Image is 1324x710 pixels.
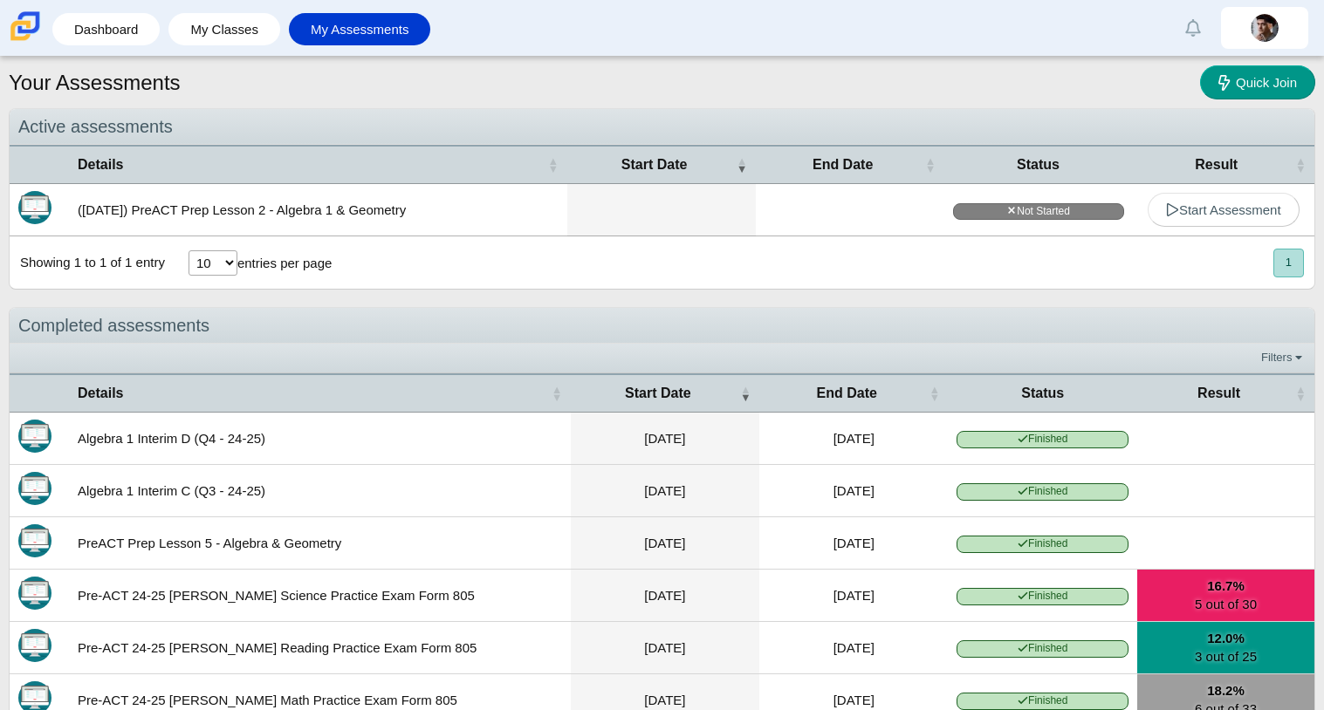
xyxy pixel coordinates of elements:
[834,536,875,550] time: Feb 14, 2025 at 12:18 PM
[1146,577,1306,595] b: 16.7%
[957,431,1128,447] span: Finished
[1146,681,1306,700] b: 18.2%
[1295,156,1306,174] span: Result : Activate to sort
[1273,249,1304,277] button: 1
[768,384,925,403] span: End Date
[18,191,51,224] img: Itembank
[1236,75,1297,90] span: Quick Join
[644,640,685,655] time: Jan 31, 2025 at 11:29 AM
[957,483,1128,500] span: Finished
[1221,7,1308,49] a: david.guzman.u6WmEZ
[7,32,44,47] a: Carmen School of Science & Technology
[580,384,737,403] span: Start Date
[834,640,875,655] time: Jan 31, 2025 at 12:04 PM
[69,184,567,236] td: ([DATE]) PreACT Prep Lesson 2 - Algebra 1 & Geometry
[834,431,875,446] time: Jun 11, 2025 at 11:25 AM
[1257,349,1310,366] a: Filters
[69,570,571,622] td: Pre-ACT 24-25 [PERSON_NAME] Science Practice Exam Form 805
[737,156,747,174] span: Start Date : Activate to remove sorting
[929,385,939,402] span: End Date : Activate to sort
[1251,14,1279,42] img: david.guzman.u6WmEZ
[1142,155,1292,174] span: Result
[953,155,1124,174] span: Status
[953,203,1124,220] span: Not Started
[957,640,1128,657] span: Finished
[298,13,422,45] a: My Assessments
[1200,65,1315,99] a: Quick Join
[1146,384,1292,403] span: Result
[69,517,571,570] td: PreACT Prep Lesson 5 - Algebra & Geometry
[18,524,51,557] img: Itembank
[834,483,875,498] time: Apr 1, 2025 at 2:41 PM
[957,384,1128,403] span: Status
[78,155,545,174] span: Details
[69,622,571,674] td: Pre-ACT 24-25 [PERSON_NAME] Reading Practice Exam Form 805
[1146,629,1306,647] b: 12.0%
[69,413,571,465] td: Algebra 1 Interim D (Q4 - 24-25)
[1272,249,1304,277] nav: pagination
[1166,202,1281,217] span: Start Assessment
[548,156,559,174] span: Details : Activate to sort
[1174,9,1212,47] a: Alerts
[10,236,165,289] div: Showing 1 to 1 of 1 entry
[644,536,685,550] time: Feb 14, 2025 at 12:06 PM
[18,629,51,662] img: Itembank
[644,431,685,446] time: Jun 11, 2025 at 8:47 AM
[925,156,936,174] span: End Date : Activate to sort
[552,385,562,402] span: Details : Activate to sort
[10,109,1314,145] div: Active assessments
[10,308,1314,344] div: Completed assessments
[1137,622,1314,673] a: 12.0%3 out of 25
[834,588,875,603] time: Jan 31, 2025 at 12:57 PM
[740,385,751,402] span: Start Date : Activate to remove sorting
[957,588,1128,604] span: Finished
[7,8,44,44] img: Carmen School of Science & Technology
[1148,193,1300,227] a: Start Assessment
[18,472,51,505] img: Itembank
[237,256,332,270] label: entries per page
[9,68,181,98] h1: Your Assessments
[644,483,685,498] time: Apr 1, 2025 at 2:35 PM
[644,693,685,707] time: Jan 31, 2025 at 9:52 AM
[765,155,922,174] span: End Date
[61,13,151,45] a: Dashboard
[69,465,571,517] td: Algebra 1 Interim C (Q3 - 24-25)
[1137,570,1314,621] a: 16.7%5 out of 30
[957,536,1128,552] span: Finished
[177,13,271,45] a: My Classes
[576,155,733,174] span: Start Date
[1295,385,1306,402] span: Result : Activate to sort
[78,384,548,403] span: Details
[18,577,51,610] img: Itembank
[18,420,51,453] img: Itembank
[834,693,875,707] time: Jan 31, 2025 at 10:29 AM
[957,693,1128,709] span: Finished
[644,588,685,603] time: Jan 31, 2025 at 12:28 PM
